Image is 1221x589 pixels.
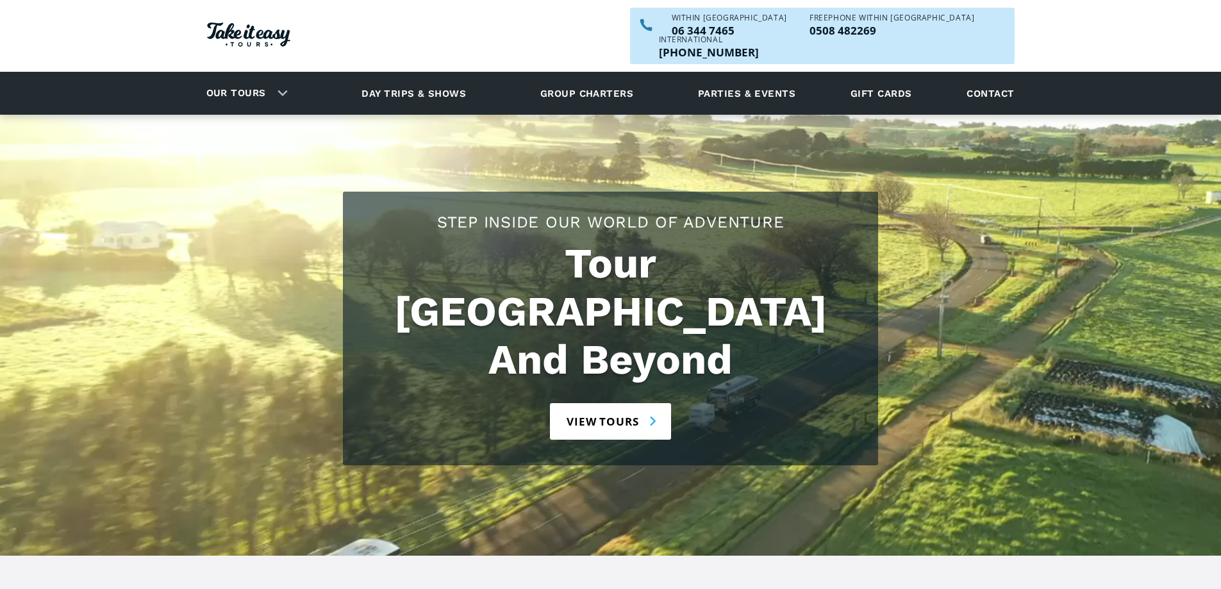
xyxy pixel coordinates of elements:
[810,25,974,36] a: Call us freephone within NZ on 0508482269
[524,76,649,111] a: Group charters
[191,76,298,111] div: Our tours
[960,76,1020,111] a: Contact
[672,25,787,36] p: 06 344 7465
[659,47,759,58] a: Call us outside of NZ on +6463447465
[659,47,759,58] p: [PHONE_NUMBER]
[207,16,290,56] a: Homepage
[659,36,759,44] div: International
[550,403,671,440] a: View tours
[810,14,974,22] div: Freephone WITHIN [GEOGRAPHIC_DATA]
[207,22,290,47] img: Take it easy Tours logo
[197,78,276,108] a: Our tours
[356,240,865,384] h1: Tour [GEOGRAPHIC_DATA] And Beyond
[844,76,918,111] a: Gift cards
[672,14,787,22] div: WITHIN [GEOGRAPHIC_DATA]
[356,211,865,233] h2: Step Inside Our World Of Adventure
[810,25,974,36] p: 0508 482269
[672,25,787,36] a: Call us within NZ on 063447465
[345,76,482,111] a: Day trips & shows
[692,76,802,111] a: Parties & events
